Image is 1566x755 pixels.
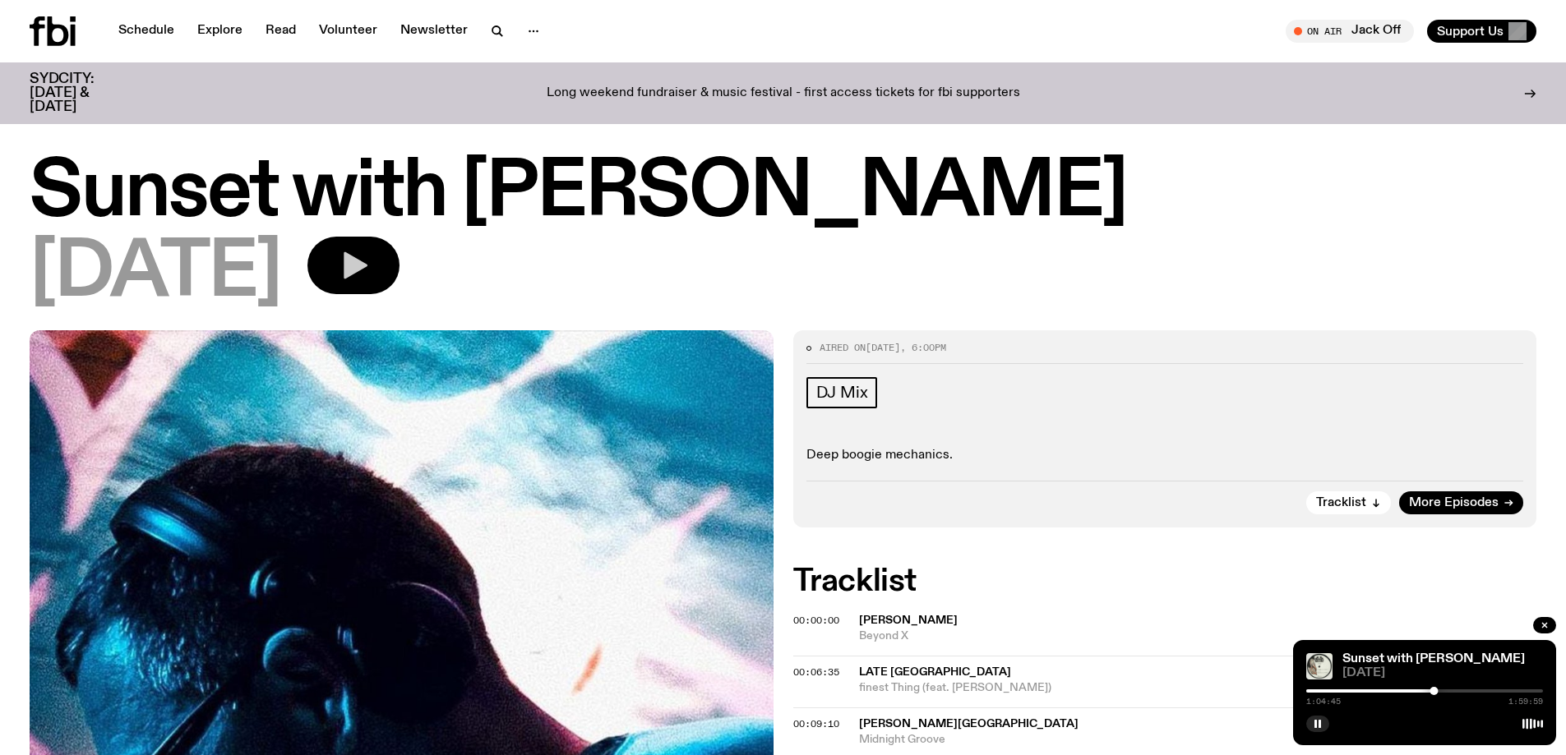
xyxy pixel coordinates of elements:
[30,237,281,311] span: [DATE]
[109,20,184,43] a: Schedule
[806,448,1524,463] p: Deep boogie mechanics.
[1306,491,1391,514] button: Tracklist
[793,720,839,729] button: 00:09:10
[187,20,252,43] a: Explore
[30,156,1536,230] h1: Sunset with [PERSON_NAME]
[820,341,866,354] span: Aired on
[390,20,478,43] a: Newsletter
[866,341,900,354] span: [DATE]
[1342,667,1543,679] span: [DATE]
[793,614,839,627] span: 00:00:00
[793,668,839,677] button: 00:06:35
[859,680,1537,696] span: finest Thing (feat. [PERSON_NAME])
[859,615,958,626] span: [PERSON_NAME]
[793,616,839,625] button: 00:00:00
[1437,24,1504,39] span: Support Us
[793,717,839,730] span: 00:09:10
[900,341,946,354] span: , 6:00pm
[1399,491,1523,514] a: More Episodes
[859,628,1537,644] span: Beyond X
[547,86,1020,101] p: Long weekend fundraiser & music festival - first access tickets for fbi supporters
[256,20,306,43] a: Read
[859,666,1011,678] span: Late [GEOGRAPHIC_DATA]
[1306,697,1341,706] span: 1:04:45
[1409,496,1499,509] span: More Episodes
[1286,20,1414,43] button: On AirJack Off
[806,377,878,408] a: DJ Mix
[859,718,1079,730] span: [PERSON_NAME][GEOGRAPHIC_DATA]
[309,20,387,43] a: Volunteer
[1508,697,1543,706] span: 1:59:59
[1427,20,1536,43] button: Support Us
[859,732,1537,748] span: Midnight Groove
[1316,496,1366,509] span: Tracklist
[30,72,135,114] h3: SYDCITY: [DATE] & [DATE]
[793,567,1537,596] h2: Tracklist
[793,665,839,679] span: 00:06:35
[816,384,868,402] span: DJ Mix
[1342,652,1525,665] a: Sunset with [PERSON_NAME]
